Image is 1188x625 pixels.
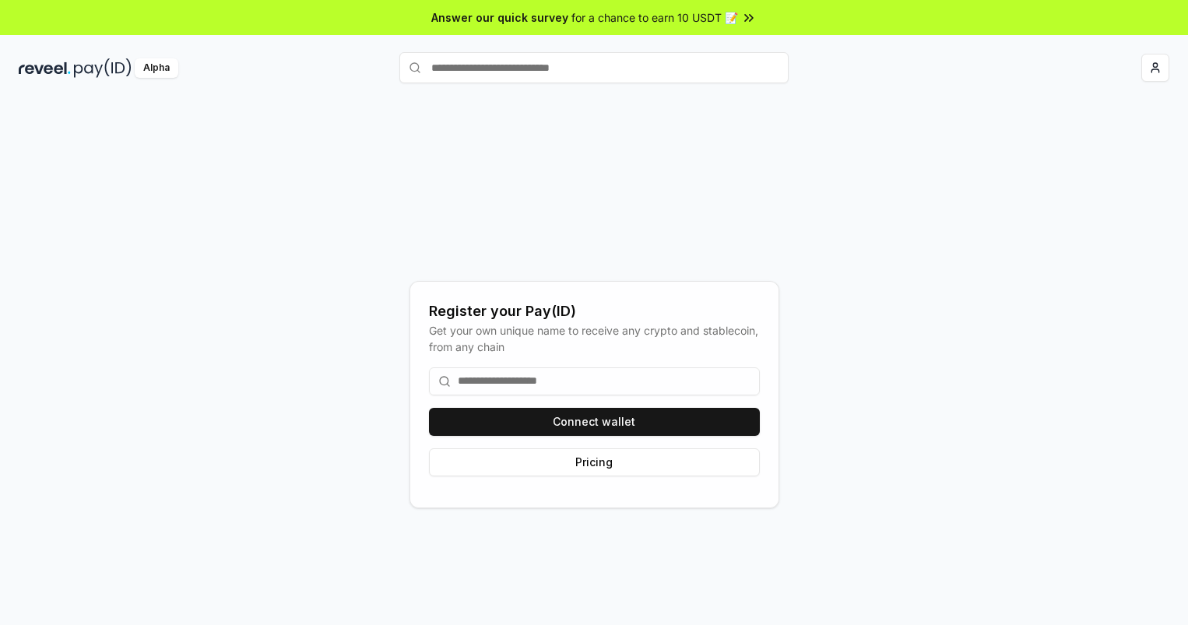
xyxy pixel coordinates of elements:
img: reveel_dark [19,58,71,78]
div: Alpha [135,58,178,78]
button: Pricing [429,448,760,476]
div: Get your own unique name to receive any crypto and stablecoin, from any chain [429,322,760,355]
div: Register your Pay(ID) [429,300,760,322]
span: for a chance to earn 10 USDT 📝 [571,9,738,26]
button: Connect wallet [429,408,760,436]
span: Answer our quick survey [431,9,568,26]
img: pay_id [74,58,132,78]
